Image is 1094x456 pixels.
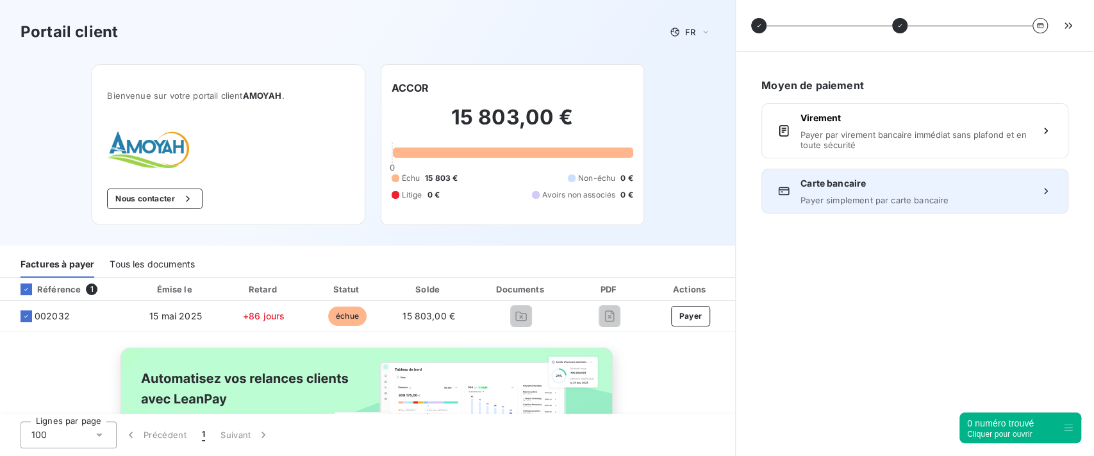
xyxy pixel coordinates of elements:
[761,78,1068,93] h6: Moyen de paiement
[685,27,695,37] span: FR
[800,130,1029,150] span: Payer par virement bancaire immédiat sans plafond et en toute sécurité
[243,90,282,101] span: AMOYAH
[21,21,118,44] h3: Portail client
[309,283,386,296] div: Statut
[21,251,94,278] div: Factures à payer
[671,306,711,326] button: Payer
[328,307,367,326] span: échue
[149,310,202,321] span: 15 mai 2025
[132,283,219,296] div: Émise le
[31,428,47,441] span: 100
[213,421,278,448] button: Suivant
[578,173,615,184] span: Non-échu
[402,310,455,321] span: 15 803,00 €
[243,310,285,321] span: +86 jours
[800,112,1029,124] span: Virement
[392,80,429,96] h6: ACCOR
[389,162,394,173] span: 0
[620,173,633,184] span: 0 €
[800,177,1029,190] span: Carte bancaire
[800,195,1029,205] span: Payer simplement par carte bancaire
[402,189,422,201] span: Litige
[224,283,304,296] div: Retard
[107,90,349,101] span: Bienvenue sur votre portail client .
[649,283,733,296] div: Actions
[402,173,420,184] span: Échu
[110,251,195,278] div: Tous les documents
[425,173,458,184] span: 15 803 €
[202,428,205,441] span: 1
[472,283,571,296] div: Documents
[427,189,439,201] span: 0 €
[117,421,194,448] button: Précédent
[576,283,643,296] div: PDF
[35,310,70,323] span: 002032
[620,189,633,201] span: 0 €
[391,283,466,296] div: Solde
[10,283,81,295] div: Référence
[107,131,189,168] img: Company logo
[107,189,202,209] button: Nous contacter
[542,189,615,201] span: Avoirs non associés
[392,105,633,143] h2: 15 803,00 €
[194,421,213,448] button: 1
[86,283,97,295] span: 1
